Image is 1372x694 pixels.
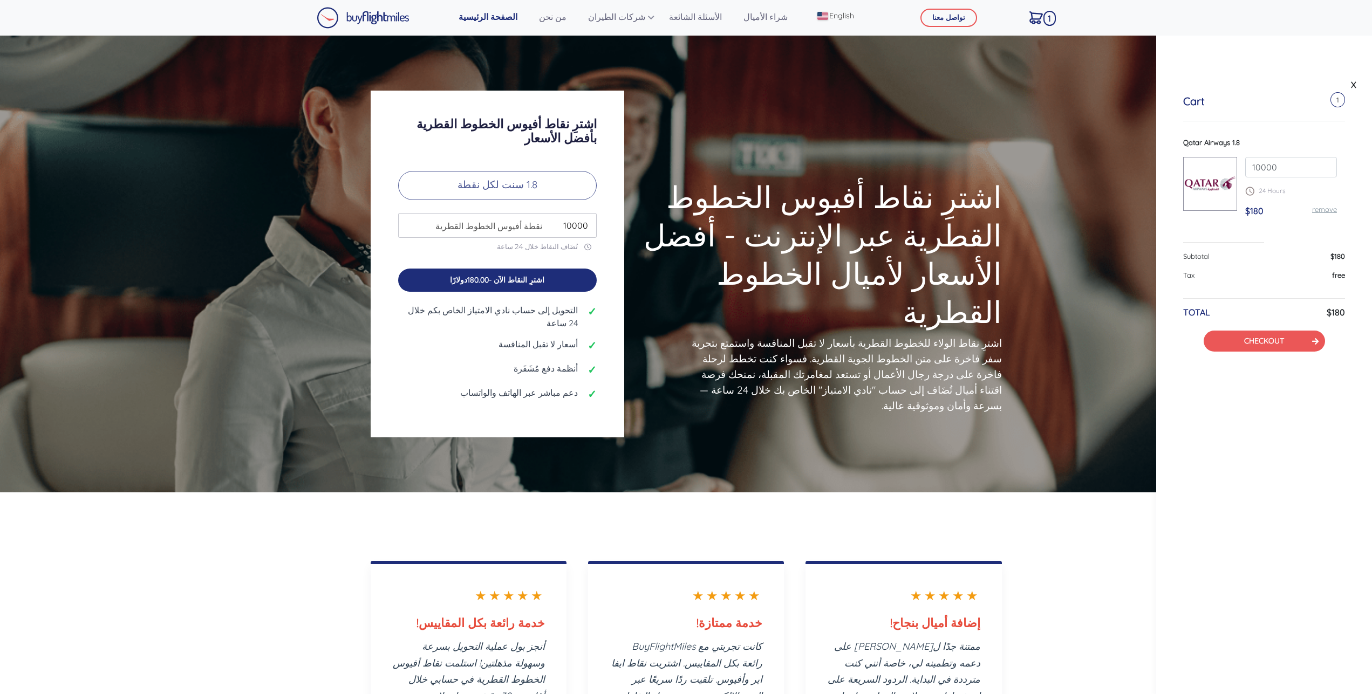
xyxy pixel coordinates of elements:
[1183,271,1194,279] span: Tax
[499,338,578,351] span: أسعار لا تقبل المنافسة
[454,6,522,28] a: الصفحة الرئيسية
[829,10,854,22] span: English
[684,335,1002,414] p: اشترِ نقاط الولاء للخطوط القطرية بأسعار لا تقبل المنافسة واستمتع بتجربة سفر فاخرة على متن الخطوط ...
[586,386,597,402] span: ✓
[586,362,597,378] span: ✓
[827,616,980,630] h3: إضافة أميال بنجاح!
[817,12,828,20] img: English
[586,304,597,320] span: ✓
[392,586,545,605] div: ★★★★★
[1245,205,1264,216] span: $180
[317,7,409,29] img: Buy Flight Miles Logo
[398,242,597,251] p: تُضَاف النقاط خلال 24 ساعة
[1327,307,1345,318] h6: $180
[398,304,578,329] span: التحويل إلى حساب نادي الامتياز الخاص بكم خلال 24 ساعة
[514,362,578,375] span: أنظمة دفع مُشَفَرة
[1245,187,1254,196] img: schedule.png
[1025,6,1047,29] a: 1
[1183,95,1205,108] h5: Cart
[1348,77,1359,93] a: X
[665,6,726,28] a: الأسئلة الشائعة
[430,219,542,232] span: نقطة أفيوس الخطوط القطرية
[739,6,792,28] a: شراء الأميال
[467,275,489,285] span: 180.00
[1312,205,1337,214] a: remove
[1330,92,1345,107] span: 1
[460,386,578,399] span: دعم مباشر عبر الهاتف والواتساب
[398,269,597,292] button: اشترِ النقاط الآن -180.00دولارًا
[610,586,762,605] div: ★★★★★
[398,117,597,145] h3: اشترِ نقاط أفيوس الخطوط القطرية بأفضل الأسعار
[1244,336,1284,346] a: CHECKOUT
[640,116,1002,331] h1: اشترِ نقاط أفيوس الخطوط القطرية عبر الإنترنت - أفضل الأسعار لأميال الخطوط القطرية
[1204,331,1325,352] button: CHECKOUT
[1183,307,1210,318] h6: TOTAL
[1183,138,1240,147] span: Qatar Airways 1.8
[1332,271,1345,279] span: free
[1029,11,1043,24] img: Cart
[584,6,652,28] a: شركات الطيران
[810,6,857,26] a: English
[1184,171,1237,196] img: qatar.png
[827,586,980,605] div: ★★★★★
[535,6,571,28] a: من نحن
[1245,186,1337,196] p: 24 Hours
[586,338,597,354] span: ✓
[1183,252,1210,260] span: Subtotal
[392,616,545,630] h3: خدمة رائعة بكل المقاييس!
[317,4,409,31] a: Buy Flight Miles Logo
[920,9,977,27] button: تواصل معنا
[610,616,762,630] h3: خدمة ممتازة!
[398,171,597,200] p: 1.8 سنت لكل نقطة
[1043,11,1055,26] span: 1
[1330,252,1345,260] span: $180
